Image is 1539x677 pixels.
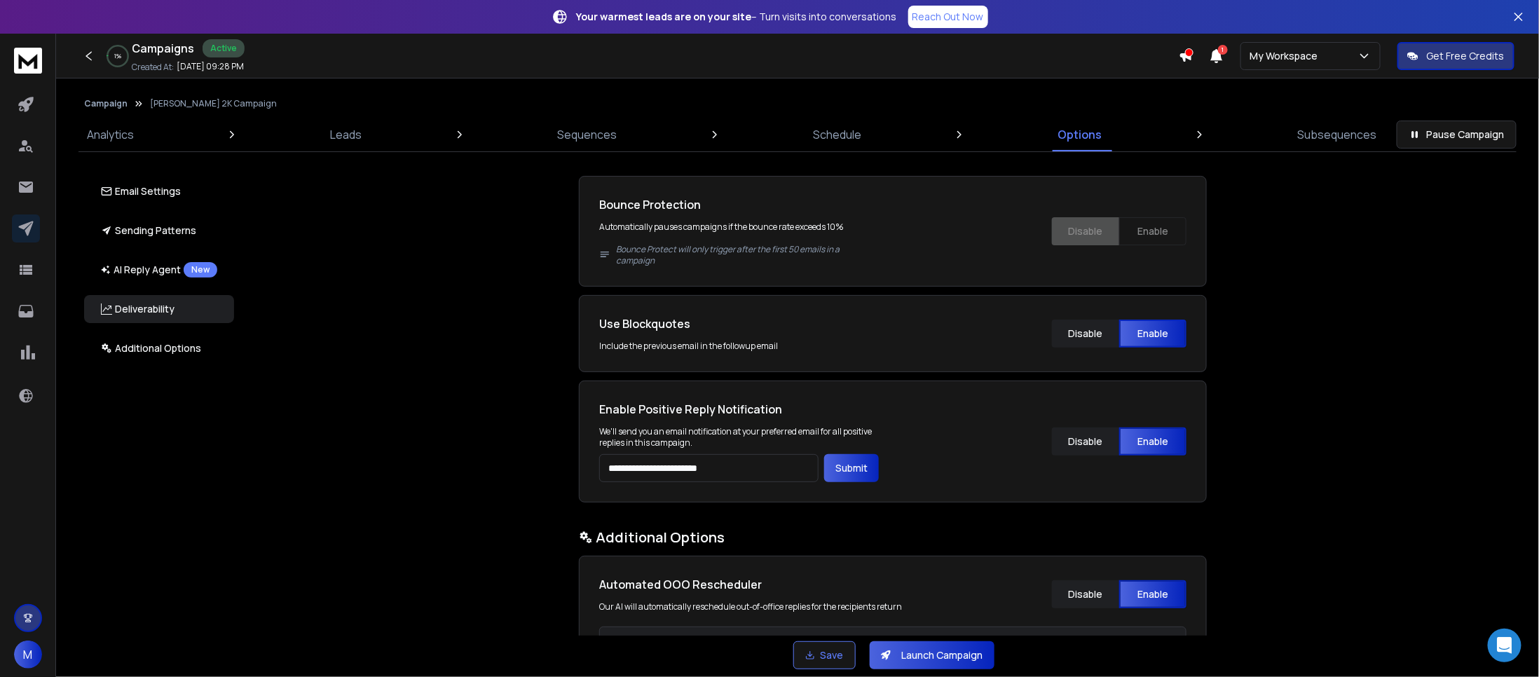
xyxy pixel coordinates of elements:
p: Options [1058,126,1102,143]
h1: Campaigns [132,40,194,57]
div: Active [203,39,245,57]
button: M [14,641,42,669]
p: Analytics [87,126,134,143]
span: 1 [1218,45,1228,55]
div: Open Intercom Messenger [1488,629,1521,662]
p: Leads [330,126,362,143]
a: Leads [322,118,370,151]
p: 1 % [114,52,121,60]
p: Get Free Credits [1427,49,1505,63]
strong: Your warmest leads are on your site [577,10,752,23]
p: [PERSON_NAME] 2K Campaign [150,98,277,109]
button: Campaign [84,98,128,109]
p: Reach Out Now [912,10,984,24]
p: Sequences [558,126,617,143]
a: Options [1049,118,1110,151]
p: – Turn visits into conversations [577,10,897,24]
a: Reach Out Now [908,6,988,28]
a: Sequences [549,118,626,151]
button: Pause Campaign [1397,121,1517,149]
a: Schedule [805,118,870,151]
button: Get Free Credits [1397,42,1514,70]
p: [DATE] 09:28 PM [177,61,244,72]
p: Schedule [813,126,861,143]
p: Email Settings [101,184,181,198]
p: My Workspace [1250,49,1323,63]
a: Subsequences [1290,118,1386,151]
p: Created At: [132,62,174,73]
a: Analytics [78,118,142,151]
p: Subsequences [1298,126,1377,143]
img: logo [14,48,42,74]
button: Email Settings [84,177,234,205]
